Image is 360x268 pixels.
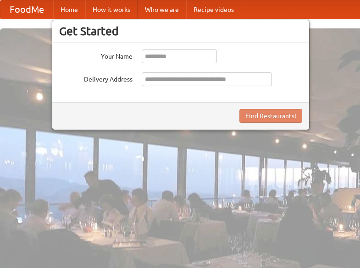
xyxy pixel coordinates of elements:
[59,24,302,38] h3: Get Started
[186,0,241,19] a: Recipe videos
[0,0,53,19] a: FoodMe
[53,0,85,19] a: Home
[239,109,302,123] button: Find Restaurants!
[85,0,138,19] a: How it works
[59,72,133,84] label: Delivery Address
[138,0,186,19] a: Who we are
[59,49,133,61] label: Your Name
